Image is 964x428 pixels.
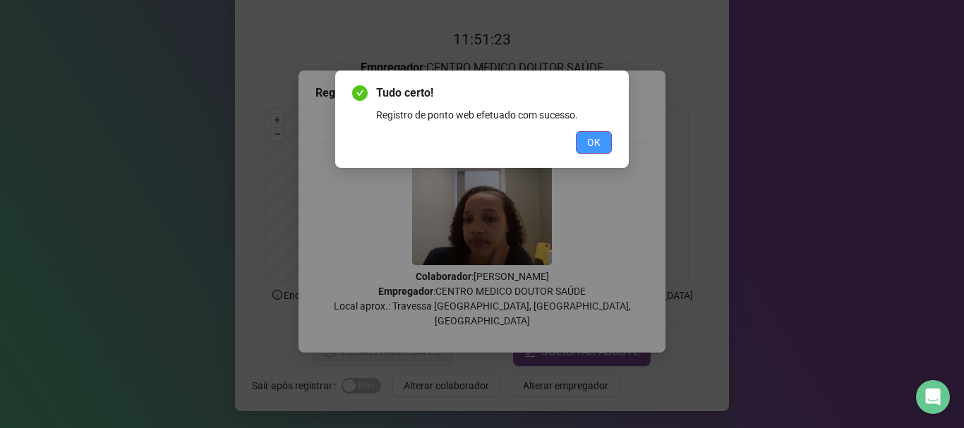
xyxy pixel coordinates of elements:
[576,131,612,154] button: OK
[916,380,950,414] div: Open Intercom Messenger
[352,85,368,101] span: check-circle
[587,135,601,150] span: OK
[376,107,612,123] div: Registro de ponto web efetuado com sucesso.
[376,85,612,102] span: Tudo certo!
